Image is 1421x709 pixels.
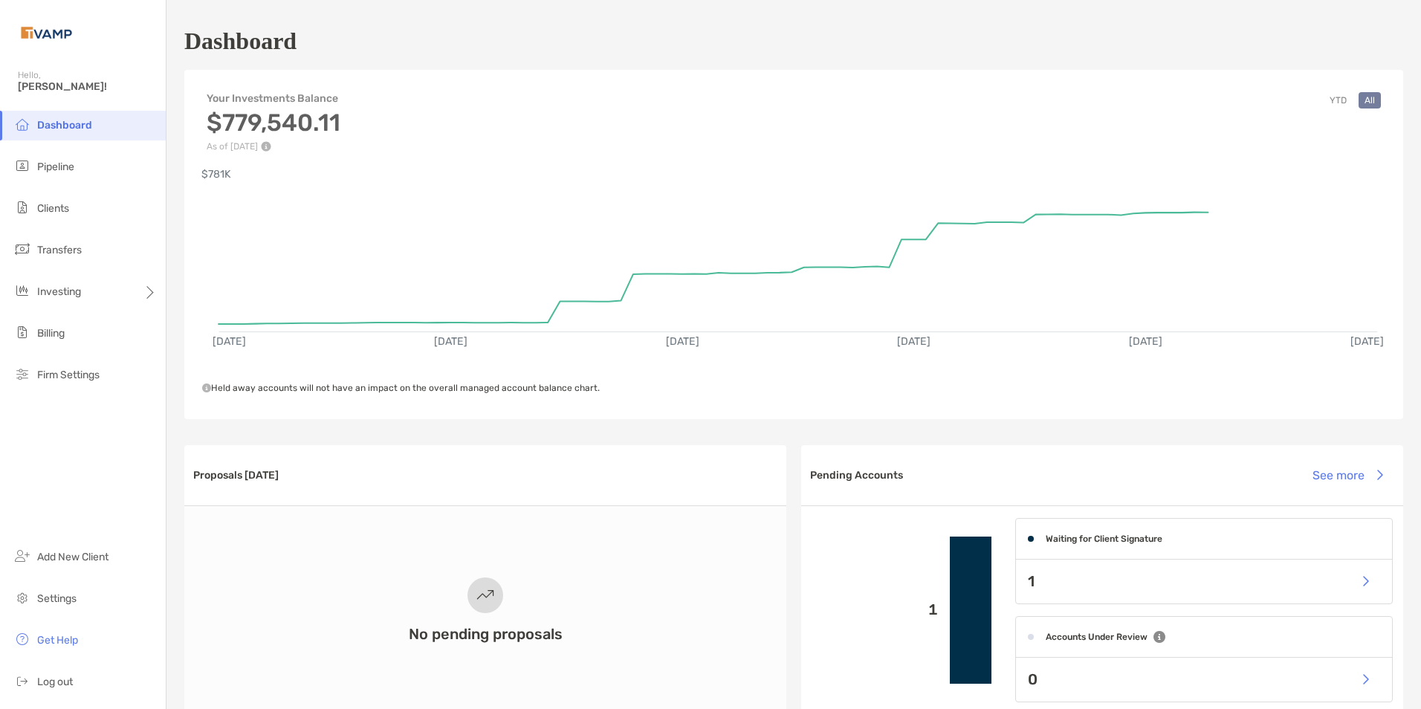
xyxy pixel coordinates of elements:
span: Settings [37,592,77,605]
span: Transfers [37,244,82,256]
h4: Accounts Under Review [1046,632,1148,642]
span: Clients [37,202,69,215]
span: Held away accounts will not have an impact on the overall managed account balance chart. [202,383,600,393]
text: [DATE] [897,335,930,348]
span: [PERSON_NAME]! [18,80,157,93]
img: add_new_client icon [13,547,31,565]
img: dashboard icon [13,115,31,133]
img: billing icon [13,323,31,341]
text: $781K [201,168,231,181]
span: Firm Settings [37,369,100,381]
h3: Pending Accounts [810,469,903,482]
img: Zoe Logo [18,6,75,59]
img: get-help icon [13,630,31,648]
text: [DATE] [434,335,467,348]
span: Investing [37,285,81,298]
span: Dashboard [37,119,92,132]
img: clients icon [13,198,31,216]
img: pipeline icon [13,157,31,175]
p: 1 [813,600,938,619]
text: [DATE] [1350,335,1384,348]
img: investing icon [13,282,31,300]
text: [DATE] [666,335,699,348]
h4: Your Investments Balance [207,92,340,105]
span: Log out [37,676,73,688]
span: Pipeline [37,161,74,173]
p: As of [DATE] [207,141,340,152]
h3: No pending proposals [409,625,563,643]
h3: $779,540.11 [207,109,340,137]
span: Billing [37,327,65,340]
p: 1 [1028,572,1035,591]
text: [DATE] [1129,335,1162,348]
img: transfers icon [13,240,31,258]
span: Get Help [37,634,78,647]
button: See more [1301,459,1394,491]
img: firm-settings icon [13,365,31,383]
p: 0 [1028,670,1038,689]
button: All [1359,92,1381,109]
h1: Dashboard [184,27,297,55]
img: settings icon [13,589,31,606]
h4: Waiting for Client Signature [1046,534,1162,544]
span: Add New Client [37,551,109,563]
img: logout icon [13,672,31,690]
text: [DATE] [213,335,246,348]
button: YTD [1324,92,1353,109]
h3: Proposals [DATE] [193,469,279,482]
img: Performance Info [261,141,271,152]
